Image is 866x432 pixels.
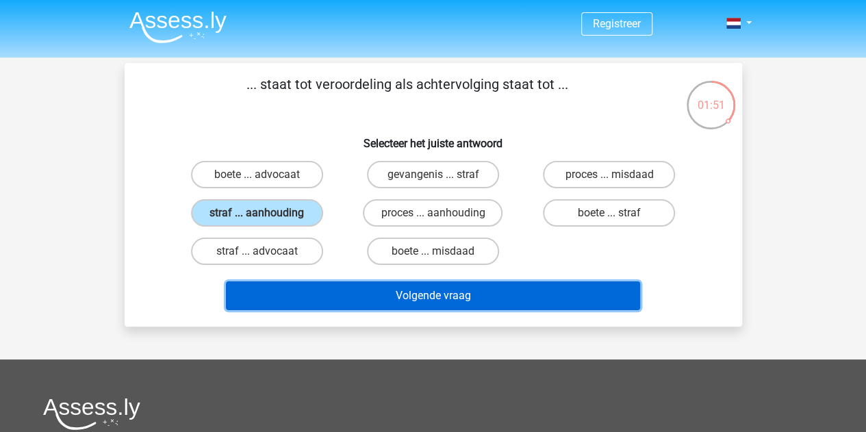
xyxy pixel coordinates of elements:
[191,238,323,265] label: straf ... advocaat
[226,281,640,310] button: Volgende vraag
[129,11,227,43] img: Assessly
[147,74,669,115] p: ... staat tot veroordeling als achtervolging staat tot ...
[543,161,675,188] label: proces ... misdaad
[367,161,499,188] label: gevangenis ... straf
[363,199,502,227] label: proces ... aanhouding
[593,17,641,30] a: Registreer
[685,79,737,114] div: 01:51
[43,398,140,430] img: Assessly logo
[191,199,323,227] label: straf ... aanhouding
[147,126,720,150] h6: Selecteer het juiste antwoord
[367,238,499,265] label: boete ... misdaad
[543,199,675,227] label: boete ... straf
[191,161,323,188] label: boete ... advocaat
